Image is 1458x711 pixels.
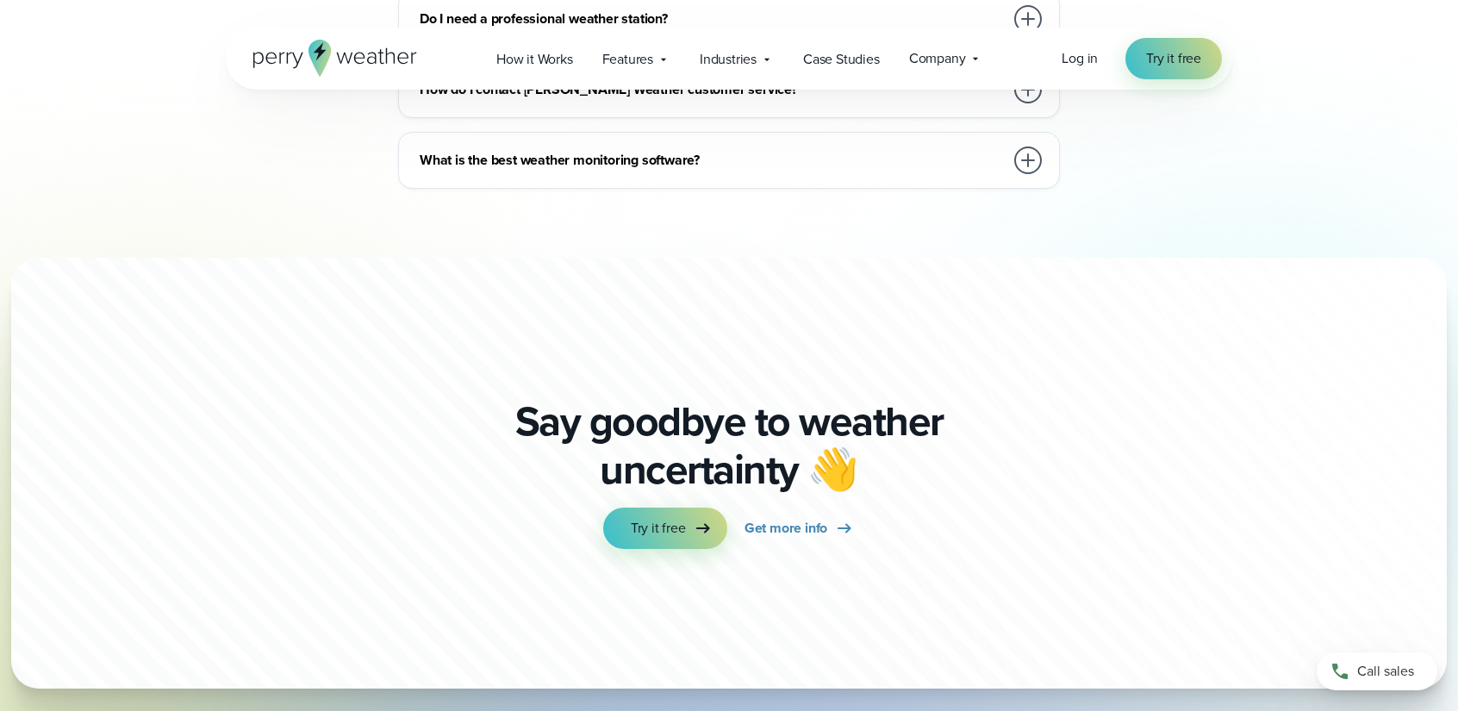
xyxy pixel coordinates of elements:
span: Company [909,48,966,69]
h3: Do I need a professional weather station? [420,9,1004,29]
a: Try it free [603,508,727,549]
a: How it Works [482,41,588,77]
span: Try it free [631,518,686,539]
h3: What is the best weather monitoring software? [420,150,1004,171]
a: Try it free [1125,38,1222,79]
a: Get more info [745,508,855,549]
p: Say goodbye to weather uncertainty 👋 [508,397,950,494]
span: Features [602,49,653,70]
a: Call sales [1317,652,1437,690]
h3: How do I contact [PERSON_NAME] Weather customer service? [420,79,1004,100]
span: Case Studies [803,49,880,70]
span: Log in [1062,48,1098,68]
span: Get more info [745,518,827,539]
span: Try it free [1146,48,1201,69]
span: Call sales [1357,661,1414,682]
span: Industries [700,49,757,70]
a: Case Studies [788,41,894,77]
span: How it Works [496,49,573,70]
a: Log in [1062,48,1098,69]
